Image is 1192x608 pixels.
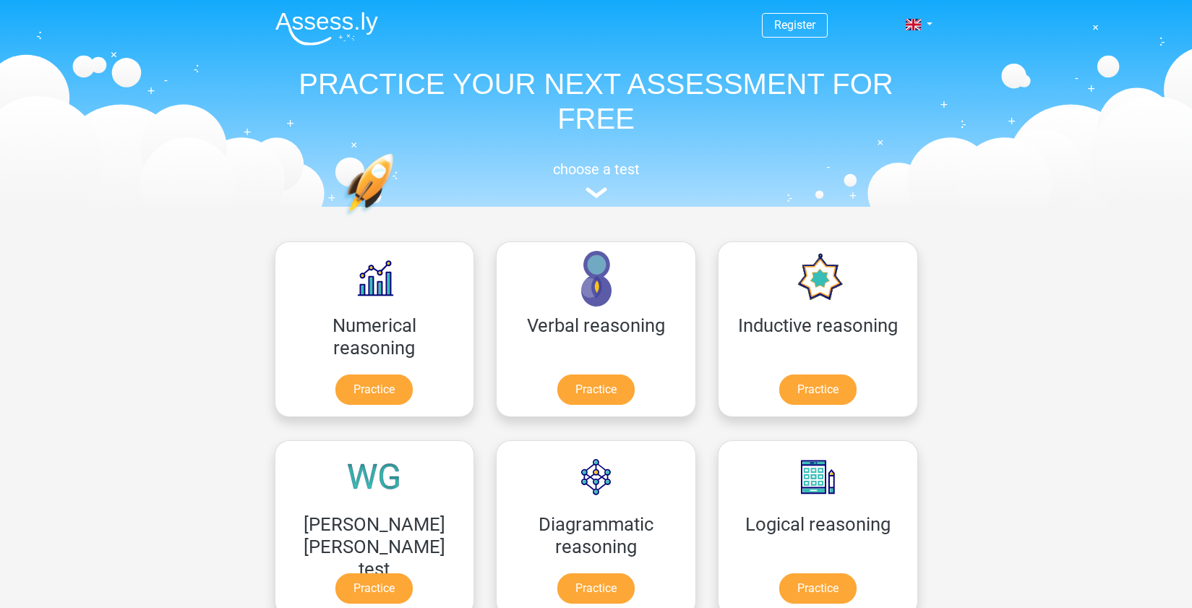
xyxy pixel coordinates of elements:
img: Assessly [275,12,378,46]
img: practice [343,153,450,284]
a: Practice [557,573,635,604]
a: Practice [557,374,635,405]
h5: choose a test [264,160,929,178]
a: Practice [779,573,857,604]
a: Practice [335,573,413,604]
h1: PRACTICE YOUR NEXT ASSESSMENT FOR FREE [264,67,929,136]
img: assessment [586,187,607,198]
a: Practice [779,374,857,405]
a: Practice [335,374,413,405]
a: choose a test [264,160,929,199]
a: Register [774,18,815,32]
